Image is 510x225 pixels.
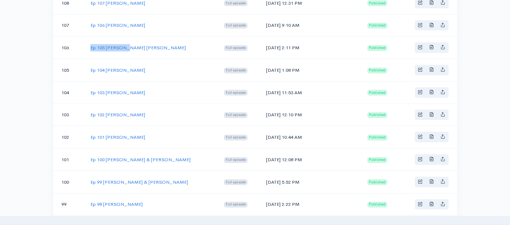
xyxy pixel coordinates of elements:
a: Ep 101 [PERSON_NAME] [90,134,145,140]
td: 102 [53,126,85,149]
span: Published [367,90,388,96]
div: Basic example [415,42,449,53]
div: Basic example [415,87,449,98]
span: Published [367,135,388,141]
span: Full episode [224,23,248,29]
span: Published [367,157,388,163]
span: Published [367,45,388,51]
td: 106 [53,37,85,59]
td: [DATE] 12:10 PM [260,104,362,126]
td: [DATE] 11:53 AM [260,81,362,104]
td: [DATE] 10:44 AM [260,126,362,149]
span: Full episode [224,45,248,51]
div: Basic example [415,20,449,31]
span: Full episode [224,179,248,185]
span: Full episode [224,0,248,6]
span: Full episode [224,135,248,141]
td: [DATE] 2:22 PM [260,193,362,216]
td: 107 [53,14,85,37]
span: Full episode [224,157,248,163]
td: [DATE] 2:11 PM [260,37,362,59]
div: Basic example [415,132,449,142]
a: Ep 105 [PERSON_NAME] [PERSON_NAME] [90,45,186,51]
td: [DATE] 9:10 AM [260,14,362,37]
a: Ep 102 [PERSON_NAME] [90,112,145,118]
td: 105 [53,59,85,82]
div: Basic example [415,177,449,187]
a: Ep 99 [PERSON_NAME] & [PERSON_NAME] [90,179,188,185]
a: Ep 104 [PERSON_NAME] [90,67,145,73]
span: Published [367,0,388,6]
span: Published [367,68,388,74]
span: Published [367,23,388,29]
span: Full episode [224,202,248,208]
td: [DATE] 12:08 PM [260,149,362,171]
span: Full episode [224,90,248,96]
td: 103 [53,104,85,126]
td: 100 [53,171,85,193]
div: Basic example [415,154,449,165]
a: Ep 98 [PERSON_NAME] [90,201,143,207]
td: [DATE] 1:08 PM [260,59,362,82]
div: Basic example [415,199,449,210]
span: Published [367,202,388,208]
a: Ep 106 [PERSON_NAME] [90,22,145,28]
td: [DATE] 5:52 PM [260,171,362,193]
a: Ep 100 [PERSON_NAME] & [PERSON_NAME] [90,157,191,163]
div: Basic example [415,65,449,75]
a: Ep 103 [PERSON_NAME] [90,89,145,96]
td: 99 [53,193,85,216]
span: Full episode [224,68,248,74]
div: Basic example [415,110,449,120]
span: Full episode [224,112,248,118]
td: 101 [53,149,85,171]
td: 104 [53,81,85,104]
span: Published [367,179,388,185]
span: Published [367,112,388,118]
